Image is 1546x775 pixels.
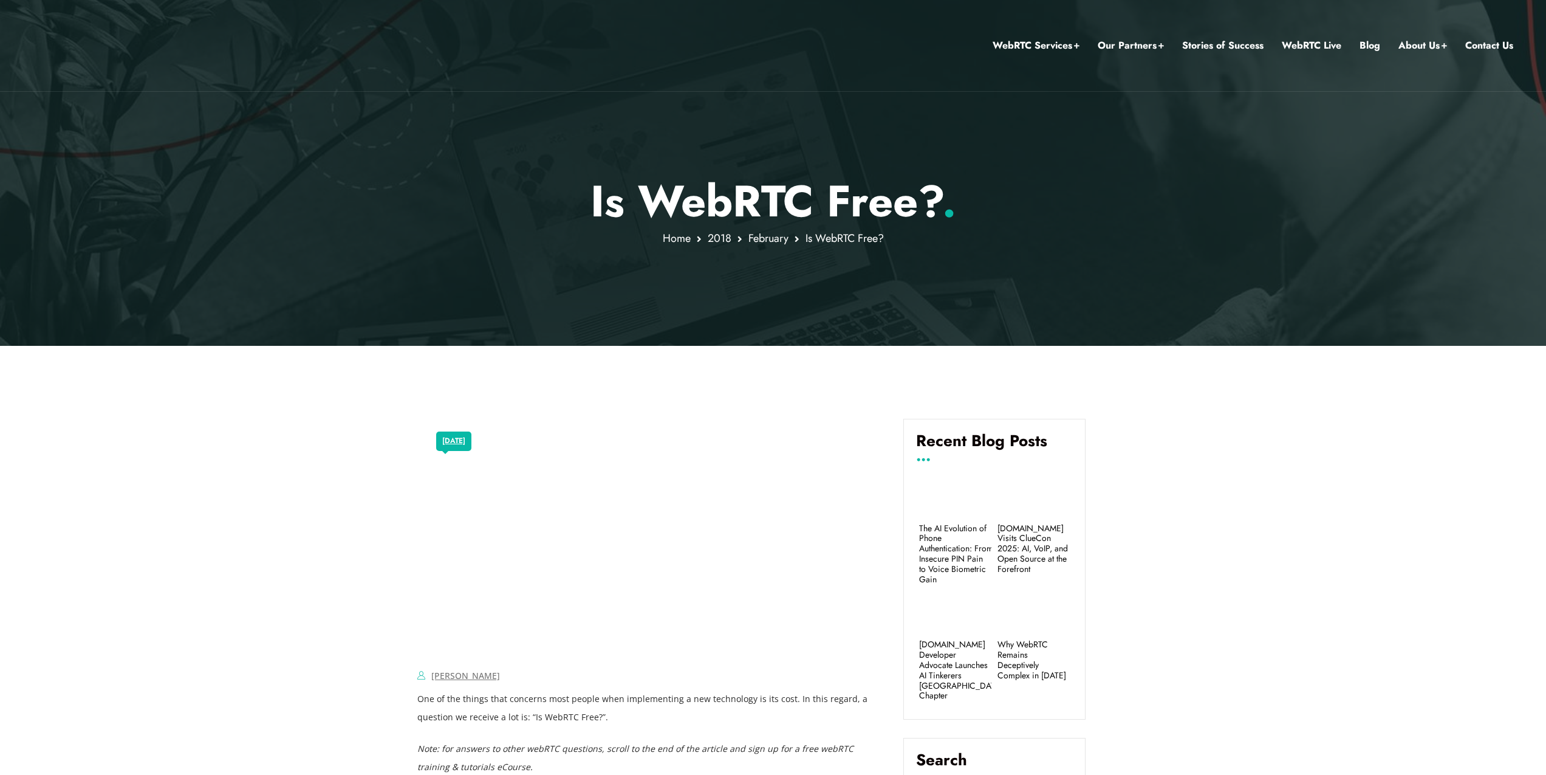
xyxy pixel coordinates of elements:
[1182,38,1264,53] a: Stories of Success
[708,230,731,246] a: 2018
[417,743,853,773] span: Note: for answers to other webRTC questions, scroll to the end of the article and sign up for a f...
[417,693,867,723] span: One of the things that concerns most people when implementing a new technology is its cost. In th...
[997,523,1070,574] a: [DOMAIN_NAME] Visits ClueCon 2025: AI, VoIP, and Open Source at the Forefront
[431,670,500,681] a: [PERSON_NAME]
[916,432,1073,460] h4: Recent Blog Posts
[417,175,1129,227] p: Is WebRTC Free?
[919,523,991,585] a: The AI Evolution of Phone Authentication: From Insecure PIN Pain to Voice Biometric Gain
[663,230,691,246] a: Home
[442,433,465,449] a: [DATE]
[993,38,1079,53] a: WebRTC Services
[748,230,788,246] a: February
[1398,38,1447,53] a: About Us
[1360,38,1380,53] a: Blog
[919,639,991,701] a: [DOMAIN_NAME] Developer Advocate Launches AI Tinkerers [GEOGRAPHIC_DATA] Chapter
[1098,38,1164,53] a: Our Partners
[997,639,1070,680] a: Why WebRTC Remains Deceptively Complex in [DATE]
[942,170,956,233] span: .
[1465,38,1513,53] a: Contact Us
[805,230,884,246] span: Is WebRTC Free?
[1282,38,1341,53] a: WebRTC Live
